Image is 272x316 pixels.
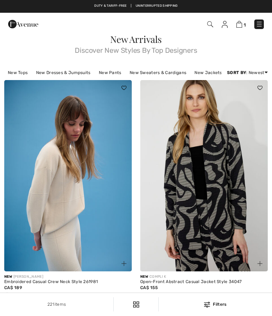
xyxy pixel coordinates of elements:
div: Filters [163,301,268,307]
span: New Arrivals [110,33,161,45]
img: plus_v2.svg [121,261,126,266]
span: New [4,275,12,279]
a: 1 [236,21,246,28]
img: Open-Front Abstract Casual Jacket Style 34047. As sample [140,80,268,271]
div: COMPLI K [140,274,268,280]
img: heart_black_full.svg [257,86,262,90]
span: Discover New Styles By Top Designers [4,44,268,54]
a: New Dresses & Jumpsuits [33,68,94,77]
span: CA$ 155 [140,285,158,290]
img: Filters [133,301,139,307]
span: New [140,275,148,279]
img: Menu [256,21,263,28]
img: heart_black_full.svg [121,86,126,90]
div: [PERSON_NAME] [4,274,132,280]
img: 1ère Avenue [8,17,38,31]
a: 1ère Avenue [8,21,38,27]
span: 1 [244,22,246,28]
a: New Tops [4,68,31,77]
div: : Newest [227,69,268,76]
a: New Jackets & Blazers [191,68,246,77]
div: Embroidered Casual Crew Neck Style 261981 [4,280,132,284]
div: Birch melange [2,291,12,303]
div: Open-Front Abstract Casual Jacket Style 34047 [140,280,268,284]
img: plus_v2.svg [257,261,262,266]
span: 221 [47,302,55,307]
strong: Sort By [227,70,246,75]
span: CA$ 189 [4,285,22,290]
img: Embroidered Casual Crew Neck Style 261981. Birch melange [4,80,132,271]
img: Search [207,21,213,27]
a: New Pants [95,68,125,77]
div: Chambray [12,291,23,303]
img: Shopping Bag [236,21,242,28]
img: Filters [204,302,210,307]
a: New Sweaters & Cardigans [126,68,190,77]
img: My Info [222,21,228,28]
